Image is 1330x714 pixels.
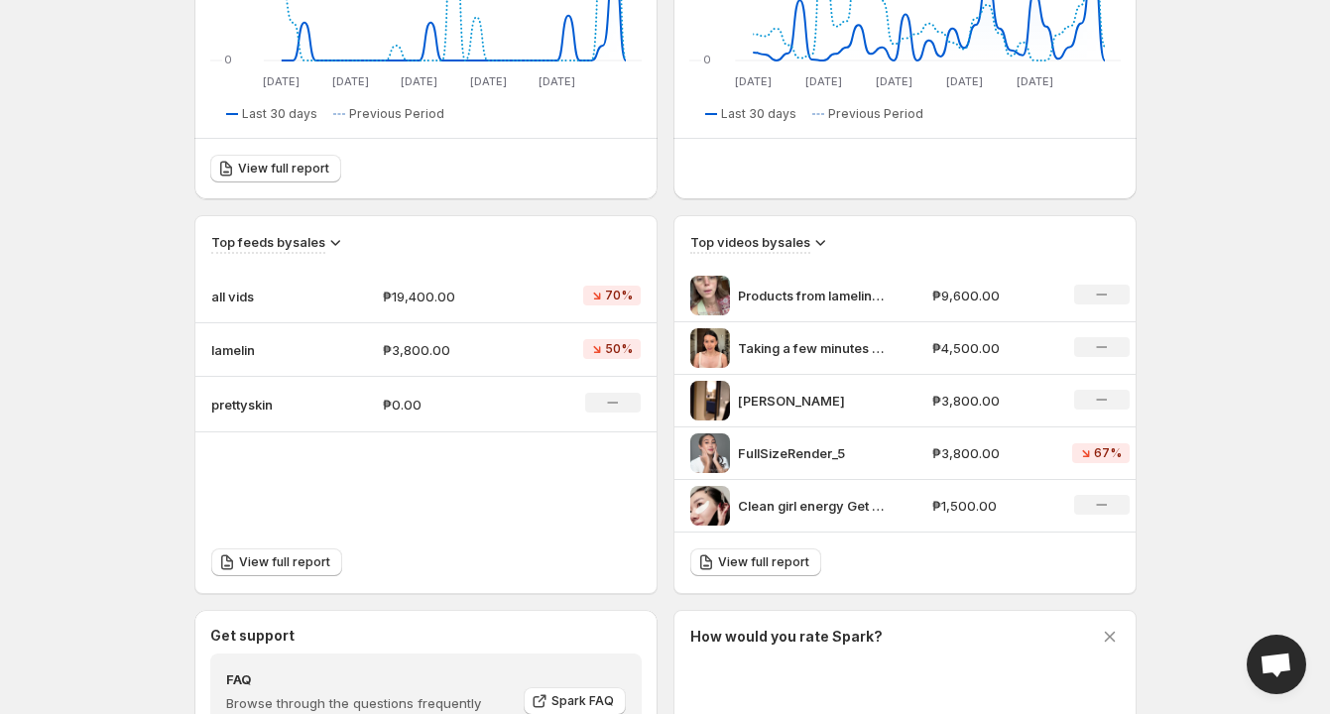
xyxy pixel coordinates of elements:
[1247,635,1306,694] div: Open chat
[828,106,923,122] span: Previous Period
[690,548,821,576] a: View full report
[875,74,911,88] text: [DATE]
[211,548,342,576] a: View full report
[349,106,444,122] span: Previous Period
[605,341,633,357] span: 50%
[383,287,523,306] p: ₱19,400.00
[242,106,317,122] span: Last 30 days
[690,328,730,368] img: Taking a few minutes for myself today Adding lamelinkoreaph to my daily routine Shop at wwwpretty...
[738,496,887,516] p: Clean girl energy Get ready with me featuring lamelinkorea
[226,669,510,689] h4: FAQ
[932,391,1049,411] p: ₱3,800.00
[721,106,796,122] span: Last 30 days
[211,232,325,252] h3: Top feeds by sales
[211,395,310,415] p: prettyskin
[703,53,711,66] text: 0
[690,627,883,647] h3: How would you rate Spark?
[383,340,523,360] p: ₱3,800.00
[401,74,437,88] text: [DATE]
[932,496,1049,516] p: ₱1,500.00
[690,381,730,420] img: katrina vid
[383,395,523,415] p: ₱0.00
[718,554,809,570] span: View full report
[932,443,1049,463] p: ₱3,800.00
[605,288,633,303] span: 70%
[263,74,300,88] text: [DATE]
[211,287,310,306] p: all vids
[738,443,887,463] p: FullSizeRender_5
[551,693,614,709] span: Spark FAQ
[238,161,329,177] span: View full report
[738,286,887,305] p: Products from lamelinkorea
[1094,445,1122,461] span: 67%
[539,74,575,88] text: [DATE]
[331,74,368,88] text: [DATE]
[734,74,771,88] text: [DATE]
[738,338,887,358] p: Taking a few minutes for myself [DATE] Adding lamelinkoreaph to my daily routine Shop at wwwprett...
[932,338,1049,358] p: ₱4,500.00
[690,276,730,315] img: Products from lamelinkorea
[932,286,1049,305] p: ₱9,600.00
[945,74,982,88] text: [DATE]
[224,53,232,66] text: 0
[690,486,730,526] img: Clean girl energy Get ready with me featuring lamelinkorea
[690,433,730,473] img: FullSizeRender_5
[211,340,310,360] p: lamelin
[210,155,341,182] a: View full report
[239,554,330,570] span: View full report
[804,74,841,88] text: [DATE]
[1016,74,1052,88] text: [DATE]
[738,391,887,411] p: [PERSON_NAME]
[690,232,810,252] h3: Top videos by sales
[469,74,506,88] text: [DATE]
[210,626,295,646] h3: Get support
